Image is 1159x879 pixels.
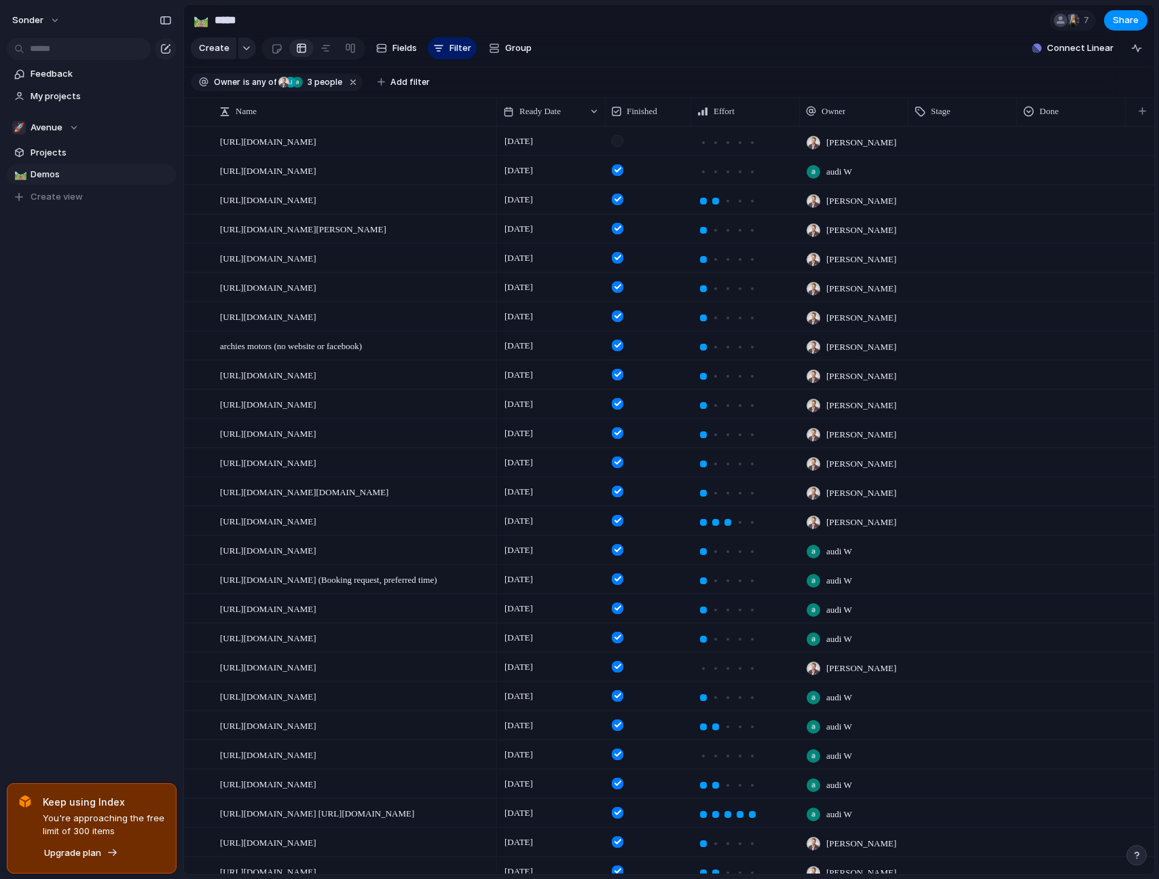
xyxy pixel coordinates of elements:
[482,37,538,59] button: Group
[519,105,561,118] span: Ready Date
[220,600,316,616] span: [URL][DOMAIN_NAME]
[250,76,276,88] span: any of
[826,837,896,850] span: [PERSON_NAME]
[627,105,657,118] span: Finished
[220,221,386,236] span: [URL][DOMAIN_NAME][PERSON_NAME]
[392,41,417,55] span: Fields
[6,10,67,31] button: sonder
[220,776,316,791] span: [URL][DOMAIN_NAME]
[826,808,852,821] span: audi W
[931,105,951,118] span: Stage
[826,428,896,442] span: [PERSON_NAME]
[220,162,316,178] span: [URL][DOMAIN_NAME]
[826,486,896,500] span: [PERSON_NAME]
[505,41,532,55] span: Group
[822,105,845,118] span: Owner
[31,168,172,181] span: Demos
[214,76,240,88] span: Owner
[826,340,896,354] span: [PERSON_NAME]
[220,484,388,499] span: [URL][DOMAIN_NAME][DOMAIN_NAME]
[501,776,536,792] span: [DATE]
[1084,14,1093,27] span: 7
[371,37,422,59] button: Fields
[12,121,26,134] div: 🚀
[220,542,316,558] span: [URL][DOMAIN_NAME]
[826,457,896,471] span: [PERSON_NAME]
[826,370,896,383] span: [PERSON_NAME]
[303,76,342,88] span: people
[501,338,536,354] span: [DATE]
[501,600,536,617] span: [DATE]
[826,194,896,208] span: [PERSON_NAME]
[220,747,316,762] span: [URL][DOMAIN_NAME]
[191,37,236,59] button: Create
[501,659,536,675] span: [DATE]
[220,308,316,324] span: [URL][DOMAIN_NAME]
[44,846,101,860] span: Upgrade plan
[501,425,536,442] span: [DATE]
[826,749,852,763] span: audi W
[826,282,896,295] span: [PERSON_NAME]
[31,67,172,81] span: Feedback
[14,167,24,183] div: 🛤️
[7,187,177,207] button: Create view
[501,805,536,821] span: [DATE]
[826,632,852,646] span: audi W
[501,162,536,179] span: [DATE]
[303,77,314,87] span: 3
[826,253,896,266] span: [PERSON_NAME]
[390,76,430,88] span: Add filter
[501,279,536,295] span: [DATE]
[220,192,316,207] span: [URL][DOMAIN_NAME]
[40,844,122,863] button: Upgrade plan
[190,10,212,31] button: 🛤️
[449,41,471,55] span: Filter
[243,76,250,88] span: is
[369,73,438,92] button: Add filter
[501,396,536,412] span: [DATE]
[7,143,177,163] a: Projects
[501,221,536,237] span: [DATE]
[826,691,852,704] span: audi W
[31,146,172,160] span: Projects
[826,545,852,558] span: audi W
[220,279,316,295] span: [URL][DOMAIN_NAME]
[12,14,43,27] span: sonder
[501,571,536,588] span: [DATE]
[1047,41,1114,55] span: Connect Linear
[501,513,536,529] span: [DATE]
[220,396,316,412] span: [URL][DOMAIN_NAME]
[826,778,852,792] span: audi W
[501,484,536,500] span: [DATE]
[220,863,316,879] span: [URL][DOMAIN_NAME]
[31,90,172,103] span: My projects
[220,717,316,733] span: [URL][DOMAIN_NAME]
[220,571,437,587] span: [URL][DOMAIN_NAME] (Booking request, preferred time)
[501,367,536,383] span: [DATE]
[7,64,177,84] a: Feedback
[278,75,345,90] button: 3 people
[220,805,414,821] span: [URL][DOMAIN_NAME] [URL][DOMAIN_NAME]
[501,630,536,646] span: [DATE]
[1104,10,1147,31] button: Share
[826,720,852,734] span: audi W
[501,308,536,325] span: [DATE]
[428,37,477,59] button: Filter
[12,168,26,181] button: 🛤️
[199,41,229,55] span: Create
[826,223,896,237] span: [PERSON_NAME]
[194,11,208,29] div: 🛤️
[220,659,316,675] span: [URL][DOMAIN_NAME]
[501,250,536,266] span: [DATE]
[826,603,852,617] span: audi W
[826,662,896,675] span: [PERSON_NAME]
[7,164,177,185] a: 🛤️Demos
[31,121,62,134] span: Avenue
[220,513,316,528] span: [URL][DOMAIN_NAME]
[1040,105,1059,118] span: Done
[826,311,896,325] span: [PERSON_NAME]
[220,338,362,353] span: archies motors (no website or facebook)
[220,425,316,441] span: [URL][DOMAIN_NAME]
[826,516,896,529] span: [PERSON_NAME]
